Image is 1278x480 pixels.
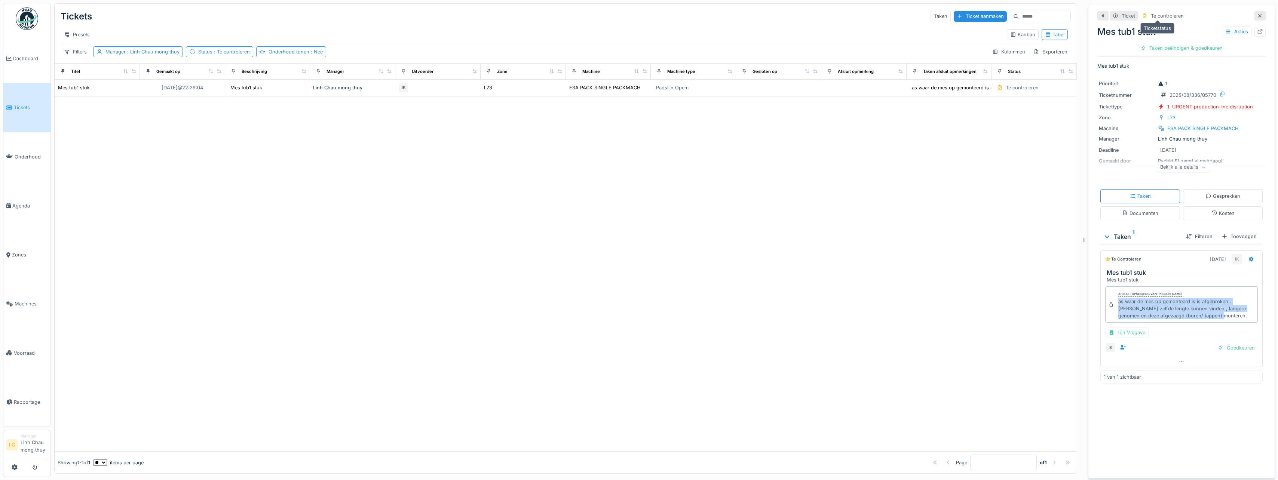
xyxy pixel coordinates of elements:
a: Agenda [3,181,50,230]
div: IK [1232,254,1242,264]
div: 2025/08/336/05770 [1170,92,1216,99]
div: ESA PACK SINGLE PACKMACH [1167,125,1239,132]
span: Dashboard [13,55,47,62]
div: Padslijn Opem [656,84,689,91]
a: Dashboard [3,34,50,83]
div: Mes tub1 stuk [1097,25,1266,39]
div: Ticketstatus [1140,23,1174,34]
div: Gesprekken [1205,193,1240,200]
div: [DATE] [1210,256,1226,263]
div: Status [1008,68,1021,75]
div: L73 [1167,114,1176,121]
div: Exporteren [1030,46,1071,57]
div: Prioriteit [1099,80,1155,87]
div: Mes tub1 stuk [230,84,262,91]
span: Rapportage [14,399,47,406]
span: Machines [15,300,47,307]
a: Voorraad [3,329,50,378]
div: Manager [327,68,344,75]
div: Linh Chau mong thuy [1099,135,1264,142]
div: items per page [93,459,144,466]
img: Badge_color-CXgf-gQk.svg [16,7,38,30]
div: Lijn Vrijgave [1105,327,1149,338]
div: Manager [1099,135,1155,142]
div: Presets [61,29,93,40]
p: Mes tub1 stuk [1097,62,1266,70]
div: Goedkeuren [1215,343,1258,353]
div: Machine type [667,68,695,75]
div: Onderhoud tonen [269,48,323,55]
a: LC ManagerLinh Chau mong thuy [6,433,47,458]
div: Acties [1222,26,1251,37]
strong: of 1 [1040,459,1047,466]
div: Gesloten op [753,68,777,75]
div: Filters [61,46,90,57]
div: Zone [497,68,508,75]
div: Ticket aanmaken [954,11,1007,21]
div: Deadline [1099,147,1155,154]
a: Rapportage [3,378,50,427]
li: Linh Chau mong thuy [21,433,47,456]
div: Status [198,48,250,55]
div: Mes tub1 stuk [58,84,90,91]
div: Bekijk alle details [1157,162,1209,173]
div: Afsluit opmerking [838,68,874,75]
div: L73 [484,84,492,91]
div: 1. URGENT production line disruption [1167,103,1253,110]
sup: 1 [1133,232,1134,241]
div: [DATE] [1160,147,1176,154]
div: Mes tub1 stuk [1107,276,1259,283]
span: : Te controleren [212,49,250,55]
div: [DATE] @ 22:29:04 [162,84,203,91]
div: Titel [71,68,80,75]
div: 1 [1158,80,1167,87]
a: Zones [3,230,50,279]
div: Taken beëindigen & goedkeuren [1137,43,1226,53]
li: LC [6,439,18,450]
div: as waar de mes op gemonteerd is is afgebroken . [PERSON_NAME] zelfde lengte kunnen vinden , lange... [1118,298,1254,320]
div: Tabel [1045,31,1064,38]
div: 1 van 1 zichtbaar [1104,373,1141,381]
div: Gemaakt op [156,68,180,75]
div: as waar de mes op gemonteerd is is afgebroken ... [912,84,1028,91]
div: Manager [105,48,180,55]
div: Manager [21,433,47,439]
div: Te controleren [1105,256,1141,262]
span: Voorraad [14,350,47,357]
div: Documenten [1122,210,1158,217]
div: Taken [1130,193,1151,200]
div: Tickettype [1099,103,1155,110]
div: Filteren [1183,231,1216,241]
div: Tickets [61,7,92,26]
div: Kolommen [989,46,1029,57]
div: Toevoegen [1219,231,1260,241]
div: IK [1105,342,1116,353]
div: Kosten [1211,210,1235,217]
div: Beschrijving [242,68,267,75]
div: Afsluit opmerking van [PERSON_NAME] [1118,292,1182,297]
span: Zones [12,251,47,258]
div: ESA PACK SINGLE PACKMACH [569,84,641,91]
div: Page [956,459,967,466]
span: Agenda [12,202,47,209]
div: Taken [931,11,951,22]
h3: Mes tub1 stuk [1107,269,1259,276]
div: Te controleren [1151,12,1184,19]
div: Zone [1099,114,1155,121]
div: Taken afsluit opmerkingen [923,68,977,75]
div: Kanban [1010,31,1035,38]
div: Showing 1 - 1 of 1 [58,459,90,466]
span: Onderhoud [15,153,47,160]
a: Tickets [3,83,50,132]
div: Te controleren [1006,84,1039,91]
div: Uitvoerder [412,68,433,75]
a: Machines [3,279,50,328]
div: Ticket [1122,12,1135,19]
span: : Nee [309,49,323,55]
div: Machine [582,68,600,75]
a: Onderhoud [3,132,50,181]
div: IK [398,83,409,93]
span: : Linh Chau mong thuy [126,49,180,55]
div: Taken [1103,232,1180,241]
div: Ticketnummer [1099,92,1155,99]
